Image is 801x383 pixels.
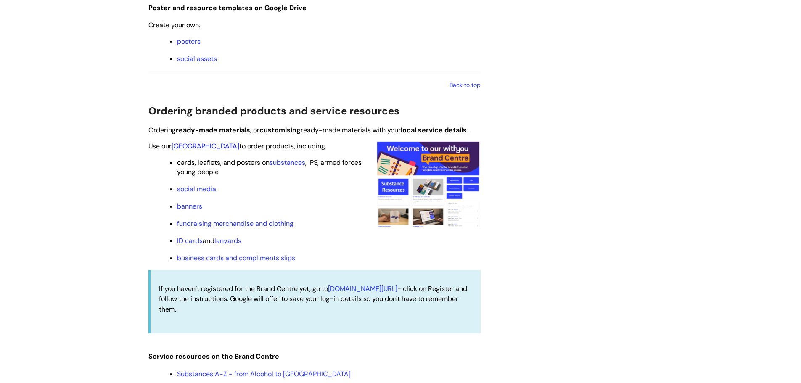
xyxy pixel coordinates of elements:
a: lanyards [214,236,241,245]
strong: ready-made materials [176,126,250,135]
a: posters [177,37,201,46]
a: [GEOGRAPHIC_DATA] [172,142,239,151]
a: [DOMAIN_NAME][URL] [328,284,397,293]
a: banners [177,202,202,211]
span: Create your own: [148,21,200,29]
a: Back to top [449,81,481,89]
span: and [177,236,241,245]
img: A screenshot of the homepage of the Brand Centre showing how easy it is to navigate [375,141,481,227]
span: Use our to order products, including: [148,142,326,151]
strong: customising [259,126,301,135]
span: Service resources on the Brand Centre [148,352,279,361]
span: cards, leaflets, and posters on , IPS, armed forces, young people [177,158,363,176]
span: If you haven’t registered for the Brand Centre yet, go to - click on Register and follow the inst... [159,284,467,314]
a: business cards and compliments slips [177,254,295,262]
strong: local service details [401,126,467,135]
a: substances [270,158,305,167]
a: fundraising merchandise and clothing [177,219,293,228]
span: Ordering branded products and service resources [148,104,399,117]
a: social media [177,185,216,193]
span: Poster and resource templates on Google Drive [148,3,307,12]
a: social assets [177,54,217,63]
a: Substances A-Z - from Alcohol to [GEOGRAPHIC_DATA] [177,370,351,378]
a: ID cards [177,236,203,245]
span: Ordering , or ready-made materials with your . [148,126,468,135]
